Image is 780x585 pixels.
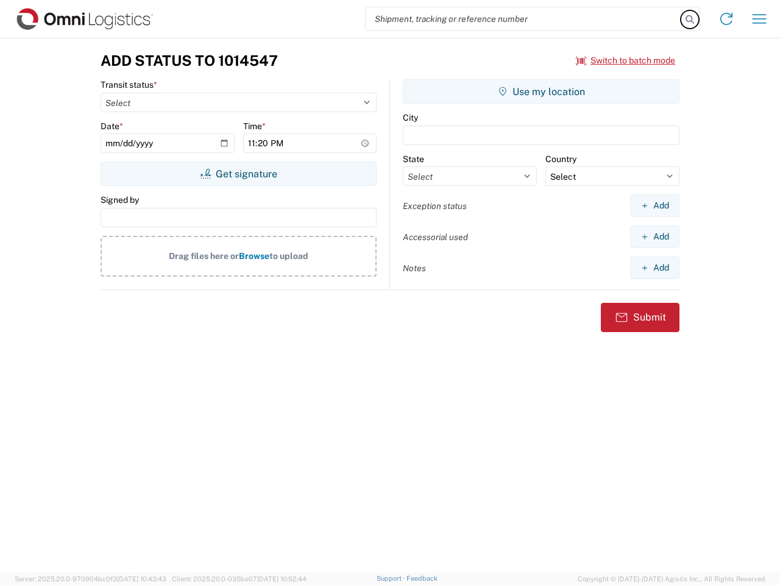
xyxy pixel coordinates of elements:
[366,7,681,30] input: Shipment, tracking or reference number
[101,121,123,132] label: Date
[403,263,426,274] label: Notes
[172,575,307,583] span: Client: 2025.20.0-035ba07
[403,232,468,243] label: Accessorial used
[169,251,239,261] span: Drag files here or
[403,79,679,104] button: Use my location
[239,251,269,261] span: Browse
[630,225,679,248] button: Add
[377,575,407,582] a: Support
[403,154,424,165] label: State
[545,154,576,165] label: Country
[576,51,675,71] button: Switch to batch mode
[243,121,266,132] label: Time
[101,52,278,69] h3: Add Status to 1014547
[101,194,139,205] label: Signed by
[15,575,166,583] span: Server: 2025.20.0-970904bc0f3
[630,257,679,279] button: Add
[269,251,308,261] span: to upload
[101,161,377,186] button: Get signature
[403,112,418,123] label: City
[630,194,679,217] button: Add
[601,303,679,332] button: Submit
[403,200,467,211] label: Exception status
[117,575,166,583] span: [DATE] 10:43:43
[101,79,157,90] label: Transit status
[578,573,765,584] span: Copyright © [DATE]-[DATE] Agistix Inc., All Rights Reserved
[257,575,307,583] span: [DATE] 10:52:44
[406,575,438,582] a: Feedback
